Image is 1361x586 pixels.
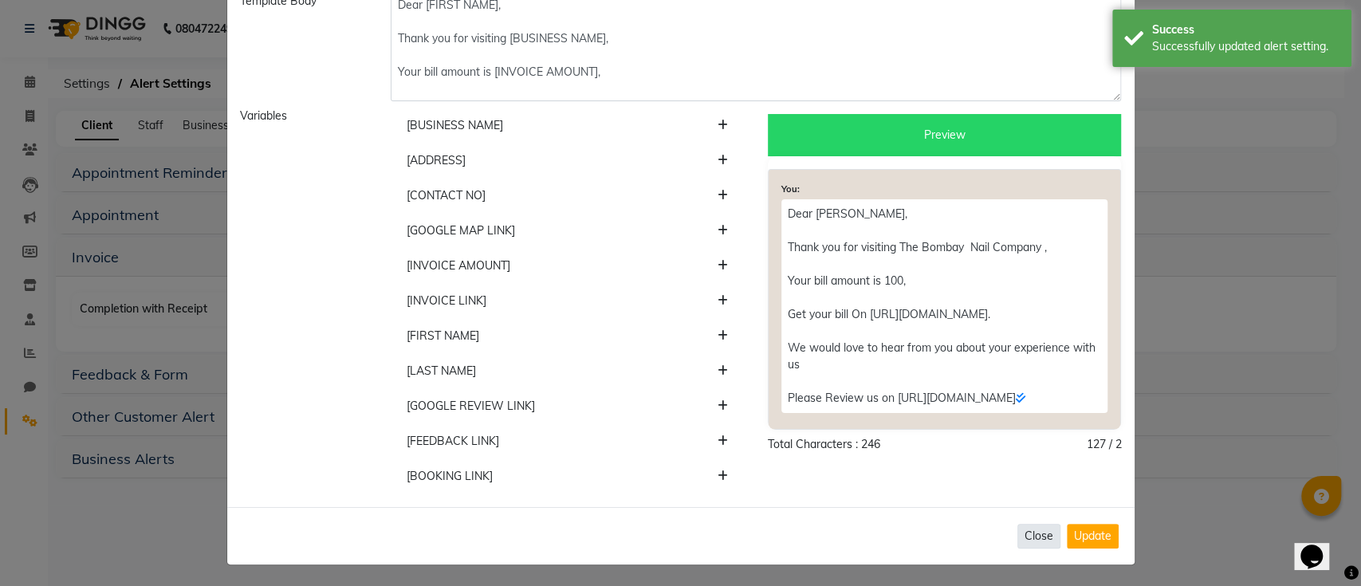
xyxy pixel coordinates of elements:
div: Total Characters : 246 [768,436,880,453]
div: Successfully updated alert setting. [1152,38,1339,55]
li: [ADDRESS] [391,143,744,179]
li: [GOOGLE MAP LINK] [391,213,744,249]
iframe: chat widget [1294,522,1345,570]
div: Variables [228,108,379,494]
li: [CONTACT NO] [391,178,744,214]
li: [GOOGLE REVIEW LINK] [391,388,744,424]
li: [INVOICE AMOUNT] [391,248,744,284]
button: Close [1017,524,1060,549]
li: [LAST NAME] [391,353,744,389]
p: Dear [PERSON_NAME], Thank you for visiting The Bombay Nail Company , Your bill amount is 100, Get... [781,199,1107,413]
div: Preview [768,114,1121,156]
div: 127 / 2 [1086,436,1121,453]
li: [FEEDBACK LINK] [391,423,744,459]
li: [BUSINESS NAME] [391,108,744,144]
li: [BOOKING LINK] [391,458,744,494]
li: [FIRST NAME] [391,318,744,354]
div: Success [1152,22,1339,38]
strong: You: [781,183,800,195]
button: Update [1067,524,1119,549]
li: [INVOICE LINK] [391,283,744,319]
